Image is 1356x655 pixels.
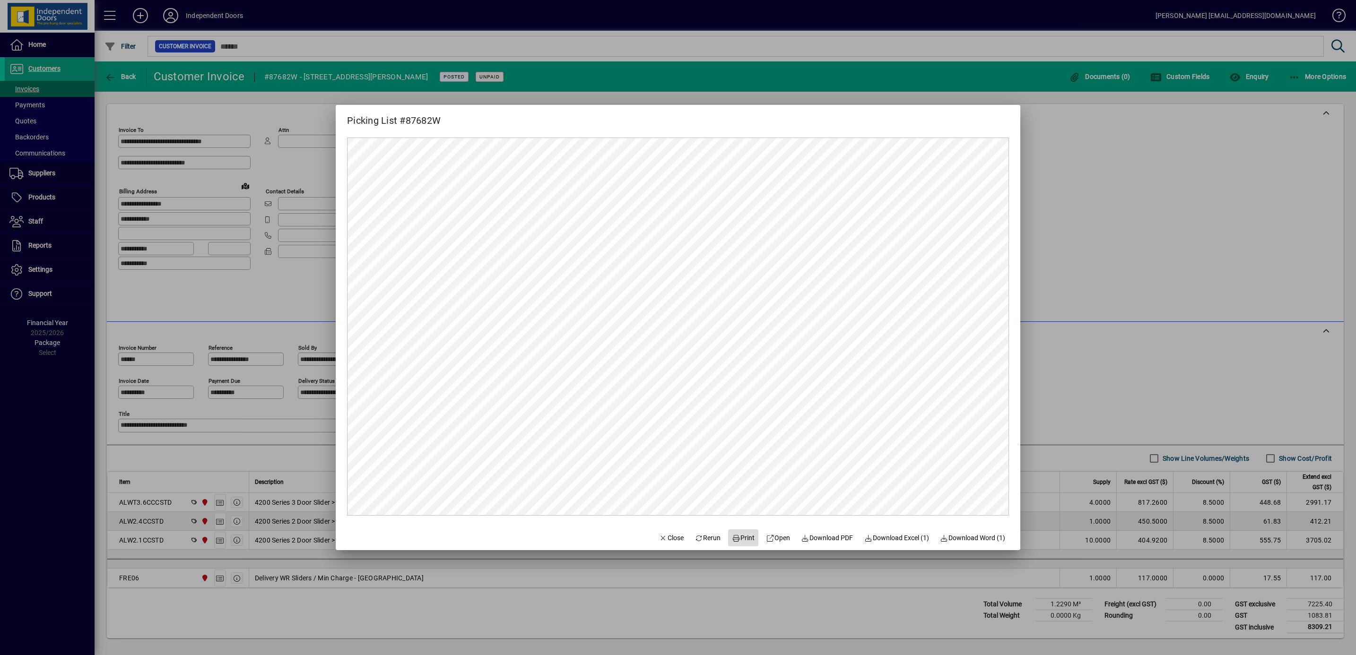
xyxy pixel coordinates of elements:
button: Print [728,529,758,546]
span: Download Word (1) [940,533,1006,543]
span: Rerun [695,533,721,543]
button: Download Excel (1) [861,529,933,546]
span: Open [766,533,790,543]
span: Close [659,533,684,543]
span: Download Excel (1) [864,533,929,543]
span: Print [732,533,755,543]
button: Close [655,529,687,546]
a: Download PDF [798,529,857,546]
a: Open [762,529,794,546]
h2: Picking List #87682W [336,105,452,128]
span: Download PDF [801,533,853,543]
button: Download Word (1) [937,529,1009,546]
